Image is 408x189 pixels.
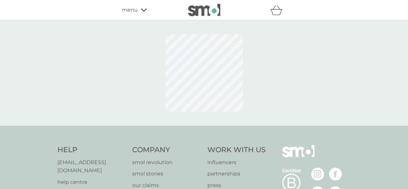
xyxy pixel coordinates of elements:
h4: Work With Us [207,145,266,155]
h4: Company [132,145,201,155]
h4: Help [57,145,126,155]
img: visit the smol Instagram page [311,168,324,181]
a: smol stories [132,170,201,178]
span: menu [122,6,138,14]
a: help centre [57,178,126,186]
div: basket [270,4,286,16]
img: visit the smol Facebook page [329,168,342,181]
a: partnerships [207,170,266,178]
a: influencers [207,158,266,167]
img: smol [188,4,220,16]
a: smol revolution [132,158,201,167]
a: [EMAIL_ADDRESS][DOMAIN_NAME] [57,158,126,175]
img: smol [282,145,314,167]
